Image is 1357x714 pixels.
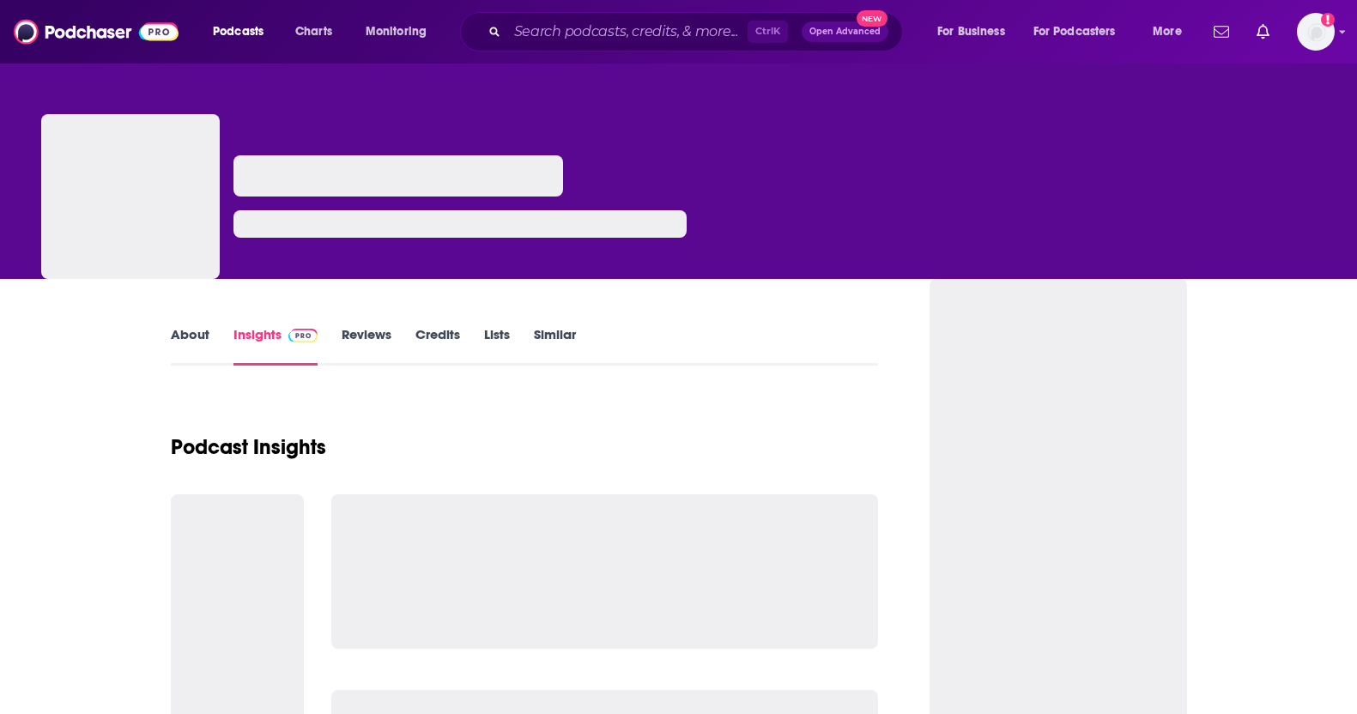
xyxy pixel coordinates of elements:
[507,18,748,45] input: Search podcasts, credits, & more...
[354,18,449,45] button: open menu
[415,326,460,366] a: Credits
[14,15,179,48] img: Podchaser - Follow, Share and Rate Podcasts
[171,434,326,460] h1: Podcast Insights
[295,20,332,44] span: Charts
[748,21,788,43] span: Ctrl K
[1022,18,1141,45] button: open menu
[1207,17,1236,46] a: Show notifications dropdown
[1033,20,1116,44] span: For Podcasters
[213,20,264,44] span: Podcasts
[288,329,318,342] img: Podchaser Pro
[1297,13,1335,51] img: User Profile
[857,10,888,27] span: New
[366,20,427,44] span: Monitoring
[534,326,576,366] a: Similar
[1153,20,1182,44] span: More
[802,21,888,42] button: Open AdvancedNew
[1321,13,1335,27] svg: Add a profile image
[201,18,286,45] button: open menu
[233,326,318,366] a: InsightsPodchaser Pro
[1250,17,1276,46] a: Show notifications dropdown
[171,326,209,366] a: About
[925,18,1027,45] button: open menu
[809,27,881,36] span: Open Advanced
[1297,13,1335,51] span: Logged in as evankrask
[284,18,342,45] a: Charts
[476,12,919,51] div: Search podcasts, credits, & more...
[342,326,391,366] a: Reviews
[1297,13,1335,51] button: Show profile menu
[937,20,1005,44] span: For Business
[1141,18,1203,45] button: open menu
[484,326,510,366] a: Lists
